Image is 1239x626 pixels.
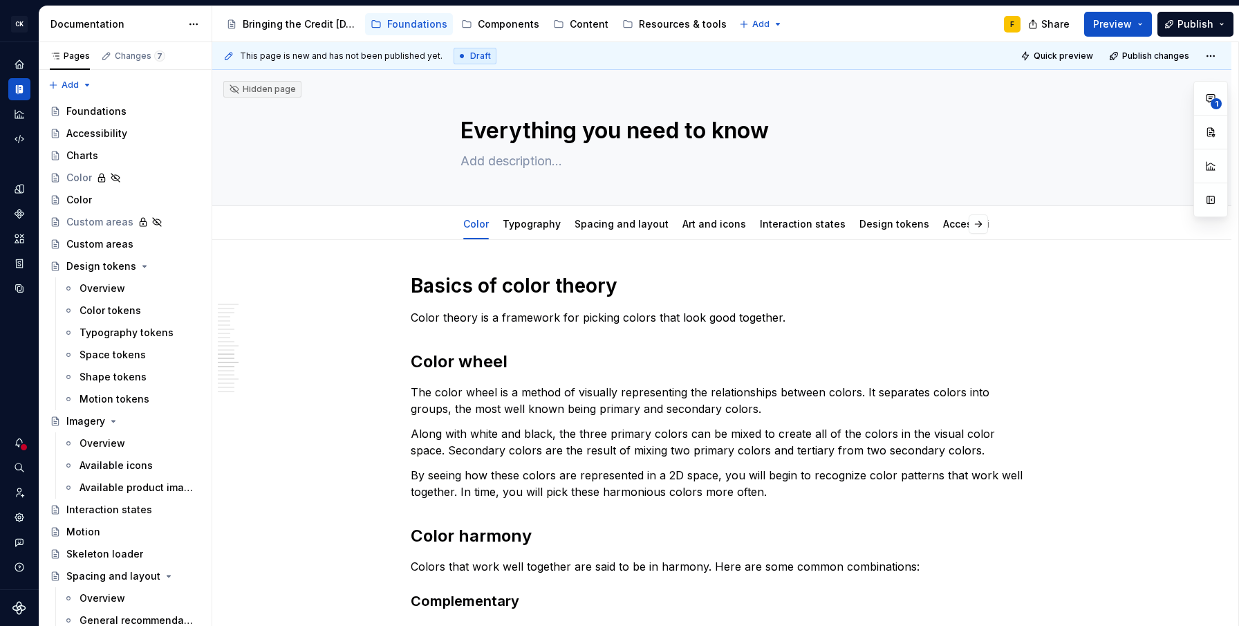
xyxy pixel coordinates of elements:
[57,477,206,499] a: Available product imagery
[57,277,206,300] a: Overview
[639,17,727,31] div: Resources & tools
[57,322,206,344] a: Typography tokens
[57,587,206,609] a: Overview
[677,209,752,238] div: Art and icons
[57,366,206,388] a: Shape tokens
[66,569,160,583] div: Spacing and layout
[115,50,165,62] div: Changes
[569,209,674,238] div: Spacing and layout
[1016,46,1099,66] button: Quick preview
[1157,12,1233,37] button: Publish
[575,218,669,230] a: Spacing and layout
[411,351,1033,373] h2: Color wheel
[66,503,152,517] div: Interaction states
[411,591,1033,611] h3: Complementary
[221,13,362,35] a: Bringing the Credit [DATE] brand to life across products
[44,543,206,565] a: Skeleton loader
[12,601,26,615] svg: Supernova Logo
[80,591,125,605] div: Overview
[8,128,30,150] a: Code automation
[1010,19,1014,30] div: F
[44,167,206,189] a: Color
[11,16,28,33] div: CK
[8,178,30,200] a: Design tokens
[57,388,206,410] a: Motion tokens
[66,127,127,140] div: Accessibility
[44,122,206,145] a: Accessibility
[754,209,851,238] div: Interaction states
[66,171,92,185] div: Color
[57,454,206,477] a: Available icons
[44,233,206,255] a: Custom areas
[1105,46,1195,66] button: Publish changes
[154,50,165,62] span: 7
[66,215,133,229] div: Custom areas
[3,9,36,39] button: CK
[50,17,181,31] div: Documentation
[66,149,98,163] div: Charts
[365,13,453,35] a: Foundations
[8,78,30,100] a: Documentation
[8,228,30,250] a: Assets
[8,531,30,553] button: Contact support
[8,53,30,75] div: Home
[8,103,30,125] a: Analytics
[57,344,206,366] a: Space tokens
[44,100,206,122] a: Foundations
[478,17,539,31] div: Components
[8,432,30,454] button: Notifications
[8,203,30,225] a: Components
[80,304,141,317] div: Color tokens
[66,547,143,561] div: Skeleton loader
[44,255,206,277] a: Design tokens
[463,218,489,230] a: Color
[44,189,206,211] a: Color
[456,13,545,35] a: Components
[1084,12,1152,37] button: Preview
[938,209,1009,238] div: Accessibility
[80,282,125,295] div: Overview
[66,259,136,273] div: Design tokens
[411,467,1033,500] p: By seeing how these colors are represented in a 2D space, you will begin to recognize color patte...
[44,521,206,543] a: Motion
[243,17,357,31] div: Bringing the Credit [DATE] brand to life across products
[854,209,935,238] div: Design tokens
[66,525,100,539] div: Motion
[1177,17,1213,31] span: Publish
[8,252,30,275] a: Storybook stories
[80,436,125,450] div: Overview
[682,218,746,230] a: Art and icons
[8,506,30,528] a: Settings
[411,309,1033,326] p: Color theory is a framework for picking colors that look good together.
[44,410,206,432] a: Imagery
[8,481,30,504] a: Invite team
[80,459,153,472] div: Available icons
[760,218,846,230] a: Interaction states
[66,193,92,207] div: Color
[411,525,1033,547] h2: Color harmony
[1034,50,1093,62] span: Quick preview
[458,209,494,238] div: Color
[411,273,1033,298] h1: Basics of color theory
[80,370,147,384] div: Shape tokens
[8,457,30,479] button: Search ⌘K
[503,218,561,230] a: Typography
[752,19,770,30] span: Add
[44,211,206,233] a: Custom areas
[859,218,929,230] a: Design tokens
[548,13,614,35] a: Content
[1093,17,1132,31] span: Preview
[80,392,149,406] div: Motion tokens
[470,50,491,62] span: Draft
[411,384,1033,417] p: The color wheel is a method of visually representing the relationships between colors. It separat...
